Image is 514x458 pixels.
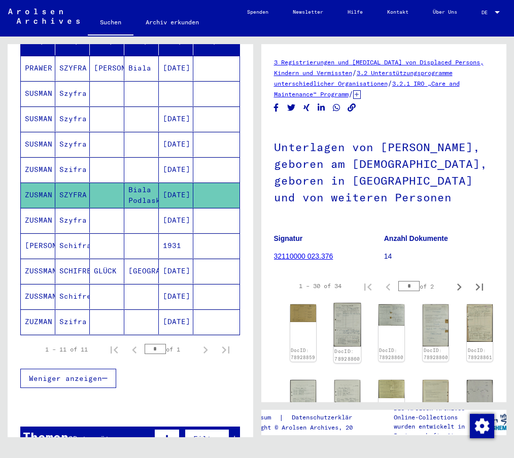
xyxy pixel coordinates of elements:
[274,234,303,242] b: Signatur
[55,107,90,131] mat-cell: Szyfra
[55,208,90,233] mat-cell: Szyfra
[21,56,55,81] mat-cell: PRAWER
[358,276,378,296] button: First page
[423,380,449,417] img: 006.jpg
[29,374,102,383] span: Weniger anzeigen
[239,423,375,432] p: Copyright © Arolsen Archives, 2021
[90,259,124,284] mat-cell: GLÜCK
[21,309,55,334] mat-cell: ZUZMAN
[394,422,475,440] p: wurden entwickelt in Partnerschaft mit
[145,344,195,354] div: of 1
[299,281,341,291] div: 1 – 30 of 34
[482,10,493,15] span: DE
[316,101,327,114] button: Share on LinkedIn
[20,369,116,388] button: Weniger anzeigen
[55,183,90,207] mat-cell: SZYFRA
[379,304,404,326] img: 002.jpg
[159,208,193,233] mat-cell: [DATE]
[467,304,493,342] img: 001.jpg
[334,348,360,362] a: DocID: 78928860
[159,259,193,284] mat-cell: [DATE]
[21,259,55,284] mat-cell: ZUSSMANN
[291,347,315,360] a: DocID: 78928859
[384,234,448,242] b: Anzahl Dokumente
[274,252,333,260] a: 32110000 023.376
[274,124,494,219] h1: Unterlagen von [PERSON_NAME], geboren am [DEMOGRAPHIC_DATA], geboren in [GEOGRAPHIC_DATA] und von...
[21,183,55,207] mat-cell: ZUSMAN
[286,101,297,114] button: Share on Twitter
[333,303,361,346] img: 001.jpg
[21,81,55,106] mat-cell: SUSMAN
[21,284,55,309] mat-cell: ZUSSMANN
[88,10,133,37] a: Suchen
[274,58,484,77] a: 3 Registrierungen und [MEDICAL_DATA] von Displaced Persons, Kindern und Vermissten
[216,339,236,360] button: Last page
[68,434,119,454] span: Datensätze gefunden
[21,157,55,182] mat-cell: ZUSMAN
[45,345,88,354] div: 1 – 11 of 11
[468,347,492,360] a: DocID: 78928861
[290,304,316,322] img: 001.jpg
[193,434,221,443] span: Filter
[274,69,453,87] a: 3.2 Unterstützungsprogramme unterschiedlicher Organisationen
[349,89,353,98] span: /
[301,101,312,114] button: Share on Xing
[55,309,90,334] mat-cell: Szifra
[378,276,398,296] button: Previous page
[68,434,73,443] span: 3
[467,380,493,414] img: 007.jpg
[271,101,282,114] button: Share on Facebook
[124,259,159,284] mat-cell: [GEOGRAPHIC_DATA]
[384,251,494,262] p: 14
[133,10,211,34] a: Archiv erkunden
[290,380,316,414] img: 003.jpg
[124,56,159,81] mat-cell: Biala
[159,157,193,182] mat-cell: [DATE]
[21,107,55,131] mat-cell: SUSMAN
[55,233,90,258] mat-cell: Schifra
[55,81,90,106] mat-cell: Szyfra
[331,101,342,114] button: Share on WhatsApp
[379,347,403,360] a: DocID: 78928860
[124,183,159,207] mat-cell: Biala Podlaska
[469,276,490,296] button: Last page
[334,380,360,414] img: 004.jpg
[394,404,475,422] p: Die Arolsen Archives Online-Collections
[423,304,449,346] img: 003.jpg
[21,208,55,233] mat-cell: ZUSMAN
[55,284,90,309] mat-cell: Schifre
[159,107,193,131] mat-cell: [DATE]
[55,259,90,284] mat-cell: SCHIFRE
[8,9,80,24] img: Arolsen_neg.svg
[21,132,55,157] mat-cell: SUSMAN
[195,339,216,360] button: Next page
[284,412,375,423] a: Datenschutzerklärung
[124,339,145,360] button: Previous page
[347,101,357,114] button: Copy link
[104,339,124,360] button: First page
[398,281,449,291] div: of 2
[159,56,193,81] mat-cell: [DATE]
[90,56,124,81] mat-cell: [PERSON_NAME]
[470,414,494,438] img: Zustimmung ändern
[449,276,469,296] button: Next page
[159,309,193,334] mat-cell: [DATE]
[388,79,392,88] span: /
[159,284,193,309] mat-cell: [DATE]
[239,412,375,423] div: |
[379,380,404,398] img: 005.jpg
[352,68,357,77] span: /
[159,183,193,207] mat-cell: [DATE]
[23,428,68,446] div: Themen
[159,132,193,157] mat-cell: [DATE]
[55,56,90,81] mat-cell: SZYFRA
[21,233,55,258] mat-cell: [PERSON_NAME]
[55,157,90,182] mat-cell: Szifra
[159,233,193,258] mat-cell: 1931
[185,429,229,448] button: Filter
[424,347,448,360] a: DocID: 78928860
[55,132,90,157] mat-cell: Szyfra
